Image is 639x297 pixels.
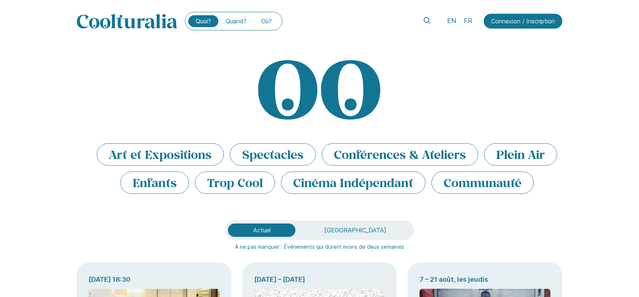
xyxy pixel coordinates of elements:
li: Art et Expositions [97,143,224,166]
a: FR [460,16,476,26]
p: À ne pas manquer : Événements qui durent moins de deux semaines [77,243,562,251]
a: Quoi? [188,15,218,27]
div: 7 – 21 août, les jeudis [420,274,550,284]
li: Spectacles [230,143,316,166]
nav: Menu [188,15,279,27]
a: Où? [254,15,279,27]
span: Connexion / Inscription [491,17,555,26]
li: Conférences & Ateliers [322,143,478,166]
span: [GEOGRAPHIC_DATA] [324,226,386,234]
span: Actuel [253,226,271,234]
div: [DATE] – [DATE] [254,274,385,284]
a: Quand? [218,15,254,27]
a: EN [443,16,460,26]
li: Trop Cool [195,172,275,194]
a: Connexion / Inscription [484,14,562,29]
span: FR [464,17,472,25]
div: [DATE] 18:30 [89,274,219,284]
li: Enfants [120,172,189,194]
li: Plein Air [484,143,557,166]
li: Communauté [431,172,534,194]
span: EN [447,17,456,25]
li: Cinéma Indépendant [281,172,426,194]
